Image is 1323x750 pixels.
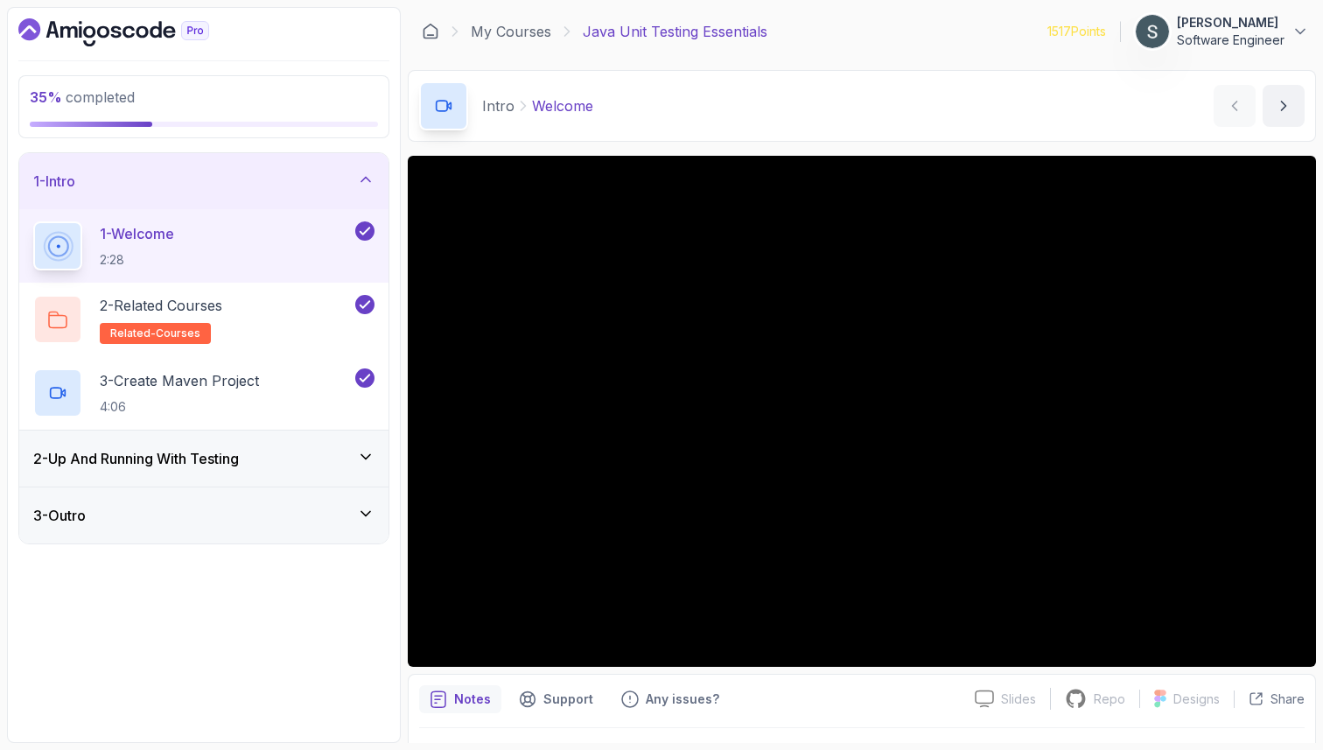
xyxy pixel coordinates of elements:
[532,95,593,116] p: Welcome
[33,171,75,192] h3: 1 - Intro
[1177,14,1284,32] p: [PERSON_NAME]
[1001,690,1036,708] p: Slides
[419,685,501,713] button: notes button
[100,295,222,316] p: 2 - Related Courses
[19,431,388,487] button: 2-Up And Running With Testing
[33,221,374,270] button: 1-Welcome2:28
[611,685,730,713] button: Feedback button
[33,448,239,469] h3: 2 - Up And Running With Testing
[543,690,593,708] p: Support
[422,23,439,40] a: Dashboard
[1094,690,1125,708] p: Repo
[30,88,62,106] span: 35 %
[646,690,719,708] p: Any issues?
[33,368,374,417] button: 3-Create Maven Project4:06
[1173,690,1220,708] p: Designs
[583,21,767,42] p: Java Unit Testing Essentials
[471,21,551,42] a: My Courses
[33,295,374,344] button: 2-Related Coursesrelated-courses
[508,685,604,713] button: Support button
[1177,32,1284,49] p: Software Engineer
[100,398,259,416] p: 4:06
[110,326,200,340] span: related-courses
[1214,85,1256,127] button: previous content
[1270,690,1305,708] p: Share
[100,370,259,391] p: 3 - Create Maven Project
[19,153,388,209] button: 1-Intro
[1047,23,1106,40] p: 1517 Points
[1136,15,1169,48] img: user profile image
[1135,14,1309,49] button: user profile image[PERSON_NAME]Software Engineer
[100,223,174,244] p: 1 - Welcome
[18,18,249,46] a: Dashboard
[33,505,86,526] h3: 3 - Outro
[454,690,491,708] p: Notes
[30,88,135,106] span: completed
[19,487,388,543] button: 3-Outro
[1234,690,1305,708] button: Share
[408,156,1316,667] iframe: 1 - Hi
[100,251,174,269] p: 2:28
[482,95,514,116] p: Intro
[1263,85,1305,127] button: next content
